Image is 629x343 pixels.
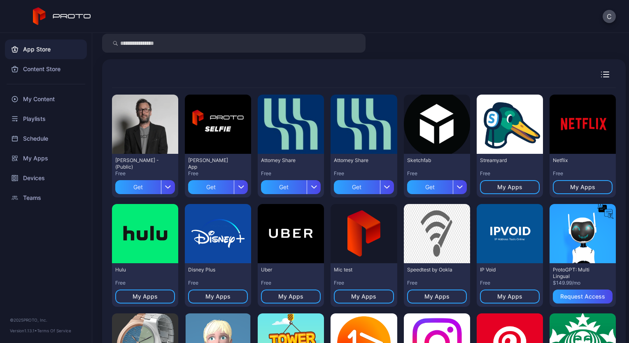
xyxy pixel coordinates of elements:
div: Attorney Share [334,157,379,164]
div: Free [188,280,248,286]
button: Request Access [553,290,613,304]
button: Get [188,177,248,194]
div: David Selfie App [188,157,233,170]
div: Netflix [553,157,598,164]
button: Get [261,177,321,194]
div: Uber [261,267,306,273]
div: Free [480,170,540,177]
div: My Apps [133,293,158,300]
button: My Apps [480,180,540,194]
div: Free [188,170,248,177]
div: Free [115,280,175,286]
div: Mic test [334,267,379,273]
div: Streamyard [480,157,525,164]
button: My Apps [261,290,321,304]
span: Version 1.13.1 • [10,328,37,333]
button: C [603,10,616,23]
button: My Apps [480,290,540,304]
div: IP Void [480,267,525,273]
button: My Apps [407,290,467,304]
a: App Store [5,39,87,59]
div: Get [115,180,161,194]
div: Free [553,170,613,177]
a: Devices [5,168,87,188]
div: Get [407,180,453,194]
button: Get [115,177,175,194]
div: Get [188,180,234,194]
div: My Apps [570,184,595,190]
div: ProtoGPT: Multi Lingual [553,267,598,280]
div: © 2025 PROTO, Inc. [10,317,82,323]
a: Schedule [5,129,87,148]
div: Speedtest by Ookla [407,267,452,273]
div: Free [480,280,540,286]
div: Free [261,170,321,177]
div: My Apps [424,293,450,300]
div: Hulu [115,267,161,273]
a: Teams [5,188,87,208]
div: Disney Plus [188,267,233,273]
div: Free [334,280,394,286]
div: Free [334,170,394,177]
a: Terms Of Service [37,328,71,333]
div: My Apps [497,184,522,190]
div: Get [261,180,307,194]
button: My Apps [553,180,613,194]
div: My Apps [278,293,303,300]
div: David N Persona - (Public) [115,157,161,170]
div: Free [261,280,321,286]
a: My Content [5,89,87,109]
button: Get [407,177,467,194]
div: Free [407,170,467,177]
div: Attorney Share [261,157,306,164]
button: Get [334,177,394,194]
a: Content Store [5,59,87,79]
div: Sketchfab [407,157,452,164]
button: My Apps [188,290,248,304]
div: My Apps [351,293,376,300]
a: My Apps [5,148,87,168]
div: My Apps [205,293,231,300]
a: Playlists [5,109,87,129]
div: Get [334,180,380,194]
button: My Apps [334,290,394,304]
div: Free [407,280,467,286]
button: My Apps [115,290,175,304]
div: Request Access [560,293,605,300]
div: My Apps [497,293,522,300]
div: $149.99/mo [553,280,613,286]
div: Free [115,170,175,177]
